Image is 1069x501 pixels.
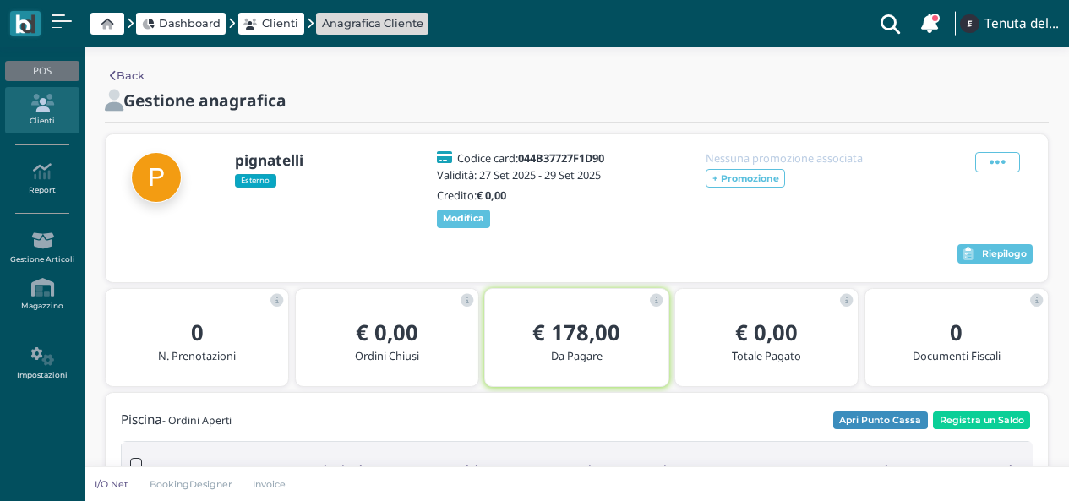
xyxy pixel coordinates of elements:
[322,15,423,31] a: Anagrafica Cliente
[235,150,303,170] b: pignatelli
[982,248,1027,260] span: Riepilogo
[139,477,243,491] a: BookingDesigner
[235,174,276,188] span: Esterno
[5,61,79,81] div: POS
[382,453,551,485] div: Descrizione
[123,91,286,109] h2: Gestione anagrafica
[5,225,79,271] a: Gestione Articoli
[833,411,928,430] button: Apri Punto Cassa
[243,15,298,31] a: Clienti
[121,413,232,427] h4: Piscina
[735,318,798,347] b: € 0,00
[957,3,1059,44] a: ... Tenuta del Barco
[5,155,79,202] a: Report
[960,14,979,33] img: ...
[712,172,779,184] b: + Promozione
[243,477,297,491] a: Invoice
[706,152,883,164] h5: Nessuna promozione associata
[933,411,1030,430] button: Registra un Saldo
[159,15,221,31] span: Dashboard
[119,350,275,362] h5: N. Prenotazioni
[309,350,465,362] h5: Ordini Chiusi
[5,340,79,387] a: Impostazioni
[262,15,298,31] span: Clienti
[457,152,604,164] h5: Codice card:
[957,244,1033,264] button: Riepilogo
[689,350,844,362] h5: Totale Pagato
[191,318,204,347] b: 0
[5,87,79,133] a: Clienti
[142,15,221,31] a: Dashboard
[477,188,506,203] b: € 0,00
[941,453,1020,485] div: Documenti
[95,477,128,491] p: I/O Net
[532,318,620,347] b: € 178,00
[5,271,79,318] a: Magazzino
[499,350,654,362] h5: Da Pagare
[437,189,614,201] h5: Credito:
[984,17,1059,31] h4: Tenuta del Barco
[707,453,772,485] div: Stato
[879,350,1034,362] h5: Documenti Fiscali
[15,14,35,34] img: logo
[443,212,484,224] b: Modifica
[437,169,614,181] h5: Validità: 27 Set 2025 - 29 Set 2025
[606,453,707,485] div: Totale
[131,152,182,203] img: pignatelli null
[551,453,606,485] div: Canale
[162,413,232,427] small: - Ordini Aperti
[518,150,604,166] b: 044B37727F1D90
[110,68,145,84] a: Back
[772,453,941,485] div: Pagamenti
[356,318,418,347] b: € 0,00
[172,453,304,485] div: ID
[950,318,963,347] b: 0
[949,449,1055,487] iframe: Help widget launcher
[304,453,382,485] div: Tipologia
